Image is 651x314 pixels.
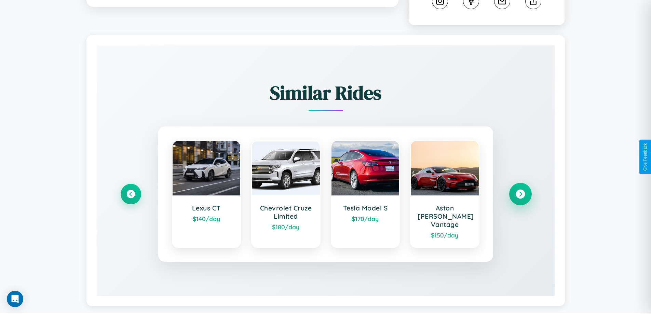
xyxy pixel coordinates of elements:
[121,80,531,106] h2: Similar Rides
[259,204,313,220] h3: Chevrolet Cruze Limited
[179,204,234,212] h3: Lexus CT
[259,223,313,231] div: $ 180 /day
[338,215,393,222] div: $ 170 /day
[338,204,393,212] h3: Tesla Model S
[172,140,241,248] a: Lexus CT$140/day
[418,204,472,229] h3: Aston [PERSON_NAME] Vantage
[418,231,472,239] div: $ 150 /day
[251,140,321,248] a: Chevrolet Cruze Limited$180/day
[179,215,234,222] div: $ 140 /day
[410,140,479,248] a: Aston [PERSON_NAME] Vantage$150/day
[331,140,400,248] a: Tesla Model S$170/day
[7,291,23,307] div: Open Intercom Messenger
[643,143,648,171] div: Give Feedback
